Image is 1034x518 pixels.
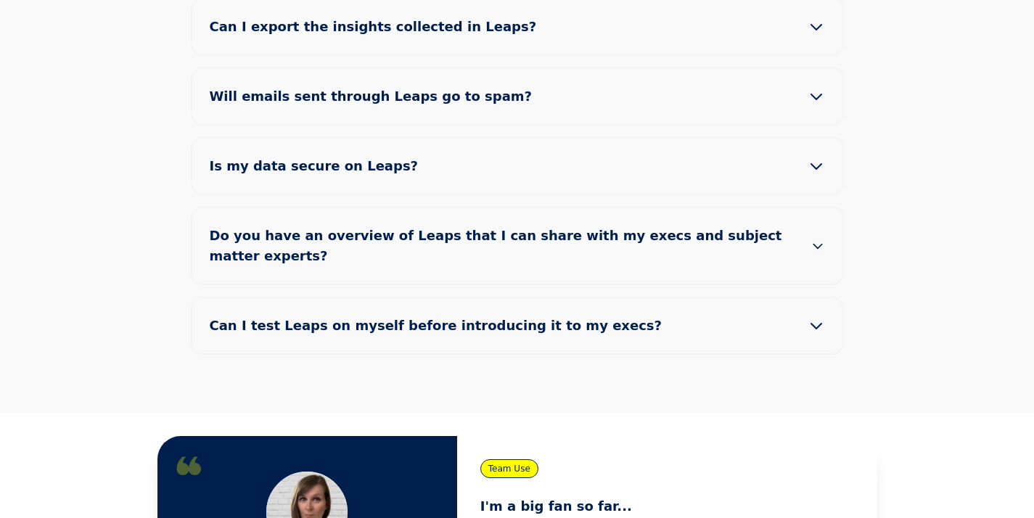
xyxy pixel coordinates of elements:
[210,17,560,37] span: Can I export the insights collected in Leaps?
[192,208,842,284] button: Do you have an overview of Leaps that I can share with my execs and subject matter experts?
[480,459,538,478] span: Team Use
[192,69,842,124] button: Will emails sent through Leaps go to spam?
[192,298,842,353] button: Can I test Leaps on myself before introducing it to my execs?
[210,86,556,107] span: Will emails sent through Leaps go to spam?
[210,316,685,336] span: Can I test Leaps on myself before introducing it to my execs?
[480,496,854,517] p: I'm a big fan so far...
[210,156,442,176] span: Is my data secure on Leaps?
[192,139,842,194] button: Is my data secure on Leaps?
[210,226,811,266] span: Do you have an overview of Leaps that I can share with my execs and subject matter experts?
